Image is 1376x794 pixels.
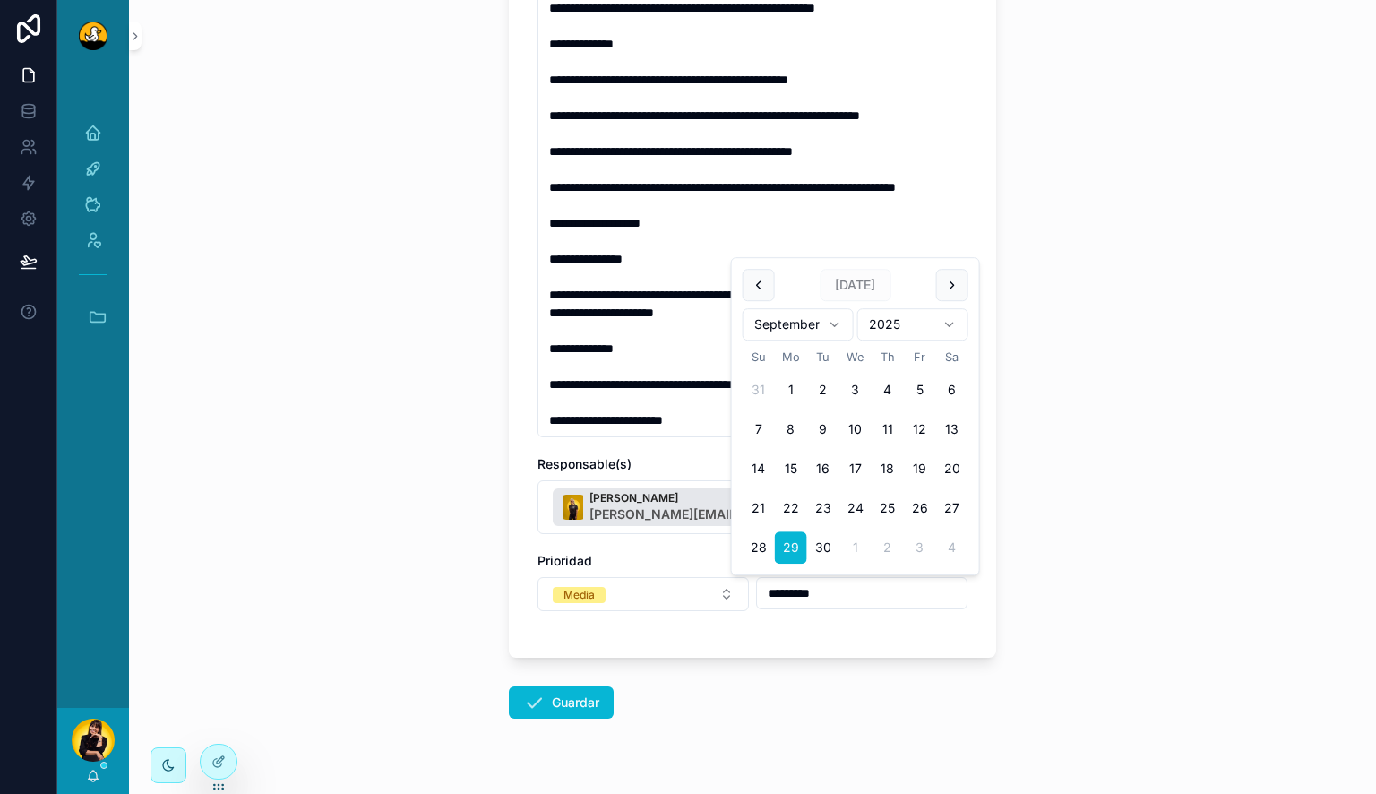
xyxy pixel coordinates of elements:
[904,453,936,485] button: Friday, September 19th, 2025
[807,413,839,445] button: Tuesday, September 9th, 2025
[775,374,807,406] button: Monday, September 1st, 2025
[553,488,902,526] button: Unselect 12
[775,531,807,564] button: Today, Monday, September 29th, 2025, selected
[839,492,872,524] button: Wednesday, September 24th, 2025
[775,413,807,445] button: Monday, September 8th, 2025
[743,374,775,406] button: Sunday, August 31st, 2025
[775,492,807,524] button: Monday, September 22nd, 2025
[537,456,632,471] span: Responsable(s)
[839,531,872,564] button: Wednesday, October 1st, 2025
[872,348,904,367] th: Thursday
[775,348,807,367] th: Monday
[509,686,614,719] button: Guardar
[904,374,936,406] button: Friday, September 5th, 2025
[839,413,872,445] button: Wednesday, September 10th, 2025
[807,531,839,564] button: Tuesday, September 30th, 2025
[537,577,749,611] button: Select Button
[537,553,592,568] span: Prioridad
[936,374,968,406] button: Saturday, September 6th, 2025
[936,348,968,367] th: Saturday
[872,531,904,564] button: Thursday, October 2nd, 2025
[807,348,839,367] th: Tuesday
[839,348,872,367] th: Wednesday
[839,453,872,485] button: Wednesday, September 17th, 2025
[57,72,129,367] div: scrollable content
[872,413,904,445] button: Thursday, September 11th, 2025
[743,348,968,564] table: September 2025
[775,453,807,485] button: Monday, September 15th, 2025
[904,531,936,564] button: Friday, October 3rd, 2025
[743,413,775,445] button: Sunday, September 7th, 2025
[537,480,967,534] button: Select Button
[743,348,775,367] th: Sunday
[563,587,595,603] div: Media
[743,531,775,564] button: Sunday, September 28th, 2025
[743,492,775,524] button: Sunday, September 21st, 2025
[807,374,839,406] button: Tuesday, September 2nd, 2025
[807,453,839,485] button: Tuesday, September 16th, 2025
[904,413,936,445] button: Friday, September 12th, 2025
[936,531,968,564] button: Saturday, October 4th, 2025
[872,492,904,524] button: Thursday, September 25th, 2025
[872,453,904,485] button: Thursday, September 18th, 2025
[589,491,876,505] span: [PERSON_NAME]
[743,453,775,485] button: Sunday, September 14th, 2025
[79,22,107,50] img: App logo
[589,505,876,523] span: [PERSON_NAME][EMAIL_ADDRESS][PERSON_NAME][DOMAIN_NAME]
[936,453,968,485] button: Saturday, September 20th, 2025
[936,492,968,524] button: Saturday, September 27th, 2025
[904,348,936,367] th: Friday
[936,413,968,445] button: Saturday, September 13th, 2025
[872,374,904,406] button: Thursday, September 4th, 2025
[839,374,872,406] button: Wednesday, September 3rd, 2025
[807,492,839,524] button: Tuesday, September 23rd, 2025
[904,492,936,524] button: Friday, September 26th, 2025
